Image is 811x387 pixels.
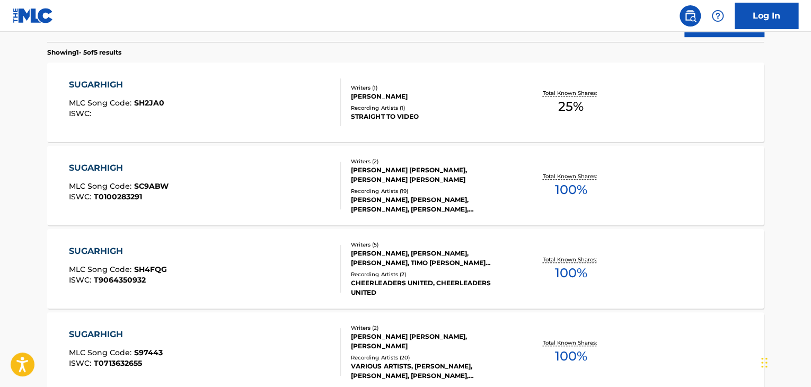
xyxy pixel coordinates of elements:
div: VARIOUS ARTISTS, [PERSON_NAME], [PERSON_NAME], [PERSON_NAME], [PERSON_NAME] [351,362,511,381]
div: Writers ( 2 ) [351,324,511,332]
p: Showing 1 - 5 of 5 results [47,48,121,57]
img: MLC Logo [13,8,54,23]
span: MLC Song Code : [69,265,134,274]
span: SH4FQG [134,265,167,274]
div: Help [707,5,728,27]
a: SUGARHIGHMLC Song Code:SC9ABWISWC:T0100283291Writers (2)[PERSON_NAME] [PERSON_NAME], [PERSON_NAME... [47,146,764,225]
div: [PERSON_NAME] [351,92,511,101]
div: Writers ( 1 ) [351,84,511,92]
span: SC9ABW [134,181,169,191]
span: T9064350932 [94,275,146,285]
span: SH2JA0 [134,98,164,108]
span: T0100283291 [94,192,142,201]
div: Recording Artists ( 1 ) [351,104,511,112]
div: SUGARHIGH [69,245,167,258]
div: [PERSON_NAME], [PERSON_NAME], [PERSON_NAME], TIMO [PERSON_NAME] [PERSON_NAME] [351,249,511,268]
span: MLC Song Code : [69,181,134,191]
div: Writers ( 5 ) [351,241,511,249]
p: Total Known Shares: [542,339,599,347]
span: S97443 [134,348,163,357]
div: [PERSON_NAME] [PERSON_NAME], [PERSON_NAME] [PERSON_NAME] [351,165,511,184]
div: Drag [761,347,768,379]
span: ISWC : [69,275,94,285]
div: Recording Artists ( 20 ) [351,354,511,362]
span: 25 % [558,97,584,116]
img: search [684,10,697,22]
a: SUGARHIGHMLC Song Code:SH4FQGISWC:T9064350932Writers (5)[PERSON_NAME], [PERSON_NAME], [PERSON_NAM... [47,229,764,309]
span: MLC Song Code : [69,348,134,357]
div: STRAIGHT TO VIDEO [351,112,511,121]
span: MLC Song Code : [69,98,134,108]
div: SUGARHIGH [69,162,169,174]
p: Total Known Shares: [542,89,599,97]
span: ISWC : [69,358,94,368]
span: 100 % [554,180,587,199]
a: SUGARHIGHMLC Song Code:SH2JA0ISWC:Writers (1)[PERSON_NAME]Recording Artists (1)STRAIGHT TO VIDEOT... [47,63,764,142]
span: ISWC : [69,109,94,118]
div: [PERSON_NAME], [PERSON_NAME], [PERSON_NAME], [PERSON_NAME], [PERSON_NAME] [351,195,511,214]
a: Log In [735,3,798,29]
div: SUGARHIGH [69,78,164,91]
img: help [711,10,724,22]
div: SUGARHIGH [69,328,163,341]
div: Writers ( 2 ) [351,157,511,165]
p: Total Known Shares: [542,172,599,180]
div: Recording Artists ( 19 ) [351,187,511,195]
span: ISWC : [69,192,94,201]
a: Public Search [680,5,701,27]
span: T0713632655 [94,358,142,368]
div: CHEERLEADERS UNITED, CHEERLEADERS UNITED [351,278,511,297]
p: Total Known Shares: [542,256,599,263]
div: [PERSON_NAME] [PERSON_NAME], [PERSON_NAME] [351,332,511,351]
div: Recording Artists ( 2 ) [351,270,511,278]
span: 100 % [554,347,587,366]
span: 100 % [554,263,587,283]
iframe: Chat Widget [758,336,811,387]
